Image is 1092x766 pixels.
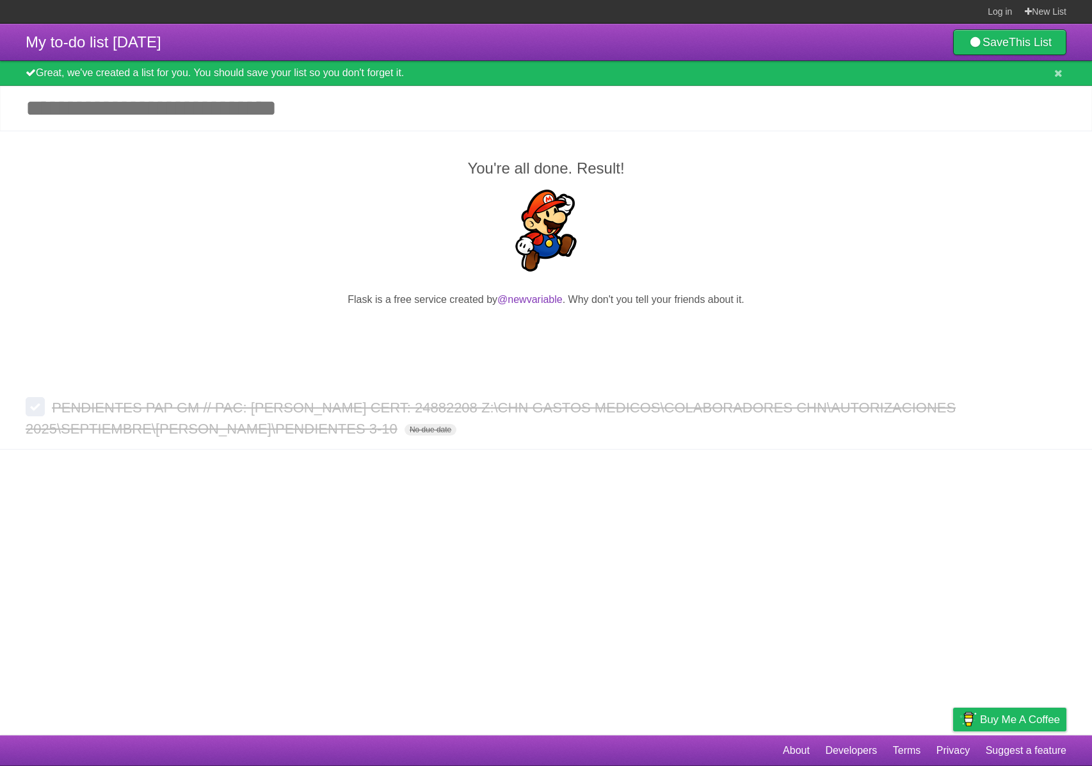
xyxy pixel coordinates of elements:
[953,29,1066,55] a: SaveThis List
[505,190,587,272] img: Super Mario
[26,400,956,437] span: PENDIENTES PAP GM // PAC: [PERSON_NAME] CERT: 24882208 Z:\CHN GASTOS MEDICOS\COLABORADORES CHN\AU...
[953,708,1066,731] a: Buy me a coffee
[960,708,977,730] img: Buy me a coffee
[893,738,921,763] a: Terms
[405,424,456,436] span: No due date
[497,294,563,305] a: @newvariable
[26,33,161,51] span: My to-do list [DATE]
[26,157,1066,180] h2: You're all done. Result!
[783,738,810,763] a: About
[986,738,1066,763] a: Suggest a feature
[825,738,877,763] a: Developers
[26,397,45,416] label: Done
[26,292,1066,307] p: Flask is a free service created by . Why don't you tell your friends about it.
[936,738,970,763] a: Privacy
[1009,36,1052,49] b: This List
[523,323,569,341] iframe: X Post Button
[980,708,1060,731] span: Buy me a coffee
